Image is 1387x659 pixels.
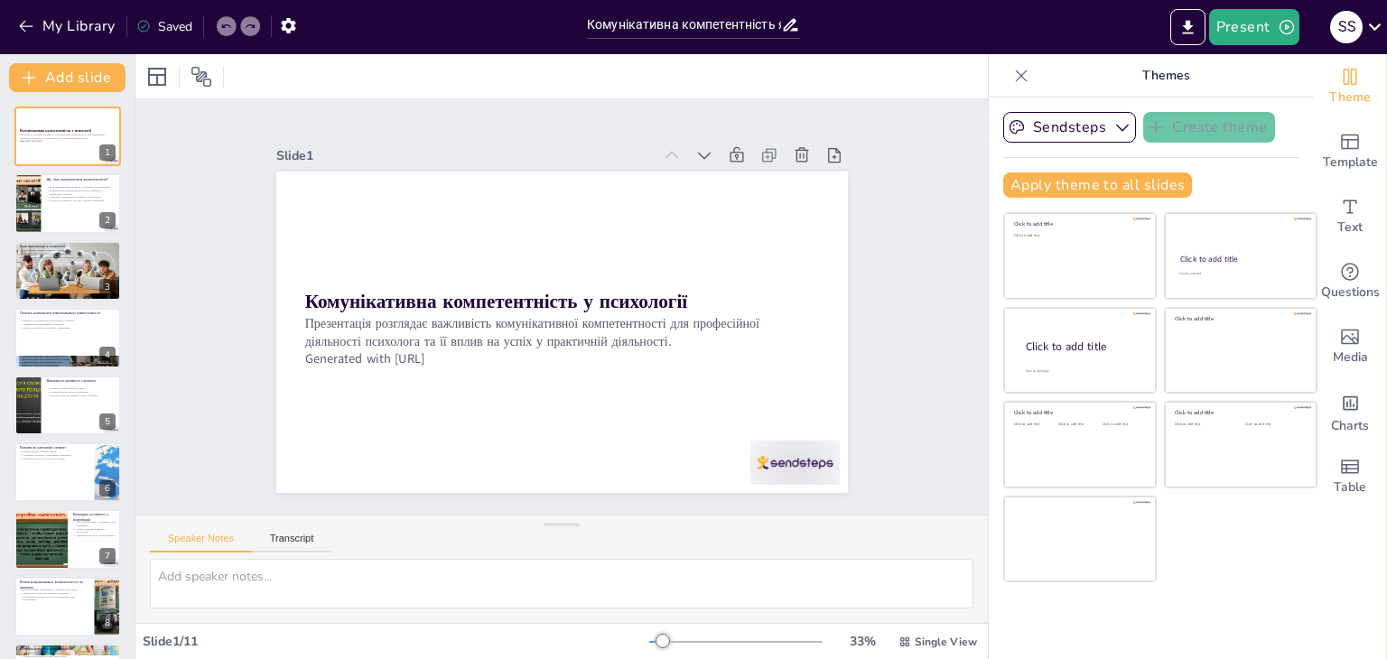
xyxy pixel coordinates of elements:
p: Психологи можуть надавати точнішу допомогу. [46,394,116,397]
div: Slide 1 [276,147,653,164]
p: Презентація розглядає важливість комунікативної компетентності для професійної діяльності психоло... [304,314,819,349]
div: Layout [143,62,172,91]
div: https://cdn.sendsteps.com/images/logo/sendsteps_logo_white.pnghttps://cdn.sendsteps.com/images/lo... [14,107,121,166]
span: Table [1334,478,1366,497]
p: Розвиток комунікативних навичок [20,646,116,652]
span: Theme [1329,88,1371,107]
button: Speaker Notes [150,533,252,552]
p: Професійна репутація психолога формується через комунікацію. [20,595,89,601]
p: Активне слухання створює довіру. [46,386,116,390]
p: Комунікативна компетентність є важливою для психологів. [46,185,116,189]
p: Довіра формується через відкриту комунікацію. [20,252,116,255]
div: Add text boxes [1314,184,1386,249]
div: https://cdn.sendsteps.com/images/logo/sendsteps_logo_white.pnghttps://cdn.sendsteps.com/images/lo... [14,241,121,301]
input: Insert title [587,12,781,38]
div: 2 [99,212,116,228]
div: 8 [99,615,116,631]
div: Add ready made slides [1314,119,1386,184]
button: Apply theme to all slides [1003,172,1192,198]
div: Add charts and graphs [1314,379,1386,444]
p: Розуміння емоцій клієнта є важливим. [46,390,116,394]
p: Задоволеність клієнтів є критично важливою. [20,591,89,595]
p: Generated with [URL] [20,140,116,144]
div: 8 [14,577,121,636]
div: Click to add title [1175,409,1304,416]
p: Тренінги допомагають вивчати нові методи. [20,652,116,655]
span: Text [1337,218,1363,237]
div: Slide 1 / 11 [143,633,649,650]
div: https://cdn.sendsteps.com/images/logo/sendsteps_logo_white.pnghttps://cdn.sendsteps.com/images/lo... [14,173,121,233]
p: Створення безпечного середовища є важливим. [20,453,89,457]
span: Questions [1321,283,1380,302]
p: Адаптація спілкування до контексту є необхідною. [46,195,116,199]
div: Click to add title [1014,409,1143,416]
button: Add slide [9,63,126,92]
div: Click to add text [1014,234,1143,238]
div: Get real-time input from your audience [1314,249,1386,314]
div: 1 [99,144,116,161]
div: Click to add text [1103,422,1143,427]
p: Themes [1036,54,1296,97]
div: 7 [14,509,121,569]
p: Роль комунікації в психології [20,244,116,249]
p: Вплив комунікативної компетентності на практику [20,580,89,589]
div: 6 [99,480,116,497]
button: Transcript [252,533,332,552]
div: S S [1330,11,1363,43]
div: Click to add body [1026,368,1140,373]
div: https://cdn.sendsteps.com/images/logo/sendsteps_logo_white.pnghttps://cdn.sendsteps.com/images/lo... [14,308,121,367]
div: Click to add title [1014,220,1143,227]
p: Презентація розглядає важливість комунікативної компетентності для професійної діяльності психоло... [20,134,116,140]
p: Адаптація методів до потреб клієнтів. [73,534,116,538]
p: Супервізії забезпечують зворотний зв'язок. [20,654,116,658]
p: Ефективність терапії залежить від комунікаційних навичок. [20,255,116,259]
div: Click to add title [1026,339,1141,354]
div: 33 % [841,633,884,650]
span: Position [191,66,212,88]
button: My Library [14,12,123,41]
strong: Комунікативна компетентність у психології [20,128,91,133]
span: Charts [1331,416,1369,436]
p: Емпатія сприяє успішній терапії. [20,450,89,454]
p: Знання традицій та звичаїв є необхідним. [73,527,116,534]
p: Generated with [URL] [304,350,819,368]
div: Change the overall theme [1314,54,1386,119]
p: Що таке комунікативна компетентність? [46,177,116,182]
p: Основні компоненти комунікативної компетентності [20,311,116,316]
button: Export to PowerPoint [1170,9,1205,45]
div: 5 [99,413,116,430]
p: Культурна чутливість є важливою для комунікації. [73,521,116,527]
div: https://cdn.sendsteps.com/images/logo/sendsteps_logo_white.pnghttps://cdn.sendsteps.com/images/lo... [14,442,121,502]
button: Create theme [1143,112,1275,143]
button: S S [1330,9,1363,45]
p: Активне слухання покращує розуміння. [20,323,116,327]
p: Емпатія як ключовий елемент [20,445,89,450]
p: Комунікація є основою взаєморозуміння. [20,248,116,252]
div: 3 [99,279,116,295]
p: Культурна чутливість у комунікації [73,513,116,523]
div: Click to add text [1014,422,1055,427]
p: Вербальна та невербальна комунікація є основою. [20,320,116,323]
div: Click to add text [1179,272,1299,276]
p: Комунікативна компетентність включає вербальні та невербальні елементи. [46,189,116,195]
div: Add images, graphics, shapes or video [1314,314,1386,379]
p: Важливість активного слухання [46,378,116,384]
button: Sendsteps [1003,112,1136,143]
div: Click to add title [1180,254,1300,265]
span: Media [1333,348,1368,367]
span: Single View [915,635,977,649]
div: Click to add title [1175,315,1304,322]
div: 7 [99,548,116,564]
strong: Комунікативна компетентність у психології [304,289,687,315]
p: Розуміння сприйняття клієнтів є критично важливим. [46,199,116,202]
div: Click to add text [1058,422,1099,427]
span: Template [1323,153,1378,172]
div: Add a table [1314,444,1386,509]
div: 4 [99,347,116,363]
div: Click to add text [1175,422,1232,427]
div: Saved [136,18,192,35]
p: Високий рівень компетентності покращує результати. [20,588,89,591]
p: Розуміння потреб клієнтів через емпатію. [20,457,89,460]
div: https://cdn.sendsteps.com/images/logo/sendsteps_logo_white.pnghttps://cdn.sendsteps.com/images/lo... [14,376,121,435]
p: Емпатія та культурна чутливість є важливими. [20,326,116,329]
